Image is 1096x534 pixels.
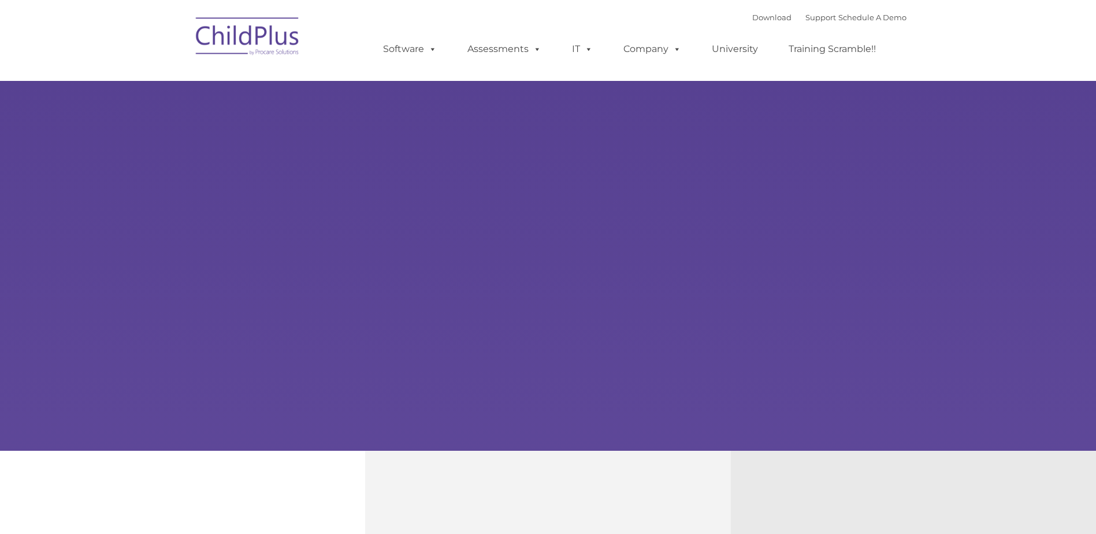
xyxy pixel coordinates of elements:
a: IT [560,38,604,61]
a: Download [752,13,792,22]
a: Support [805,13,836,22]
a: Assessments [456,38,553,61]
a: University [700,38,770,61]
img: ChildPlus by Procare Solutions [190,9,306,67]
a: Training Scramble!! [777,38,887,61]
font: | [752,13,906,22]
a: Software [371,38,448,61]
a: Company [612,38,693,61]
a: Schedule A Demo [838,13,906,22]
